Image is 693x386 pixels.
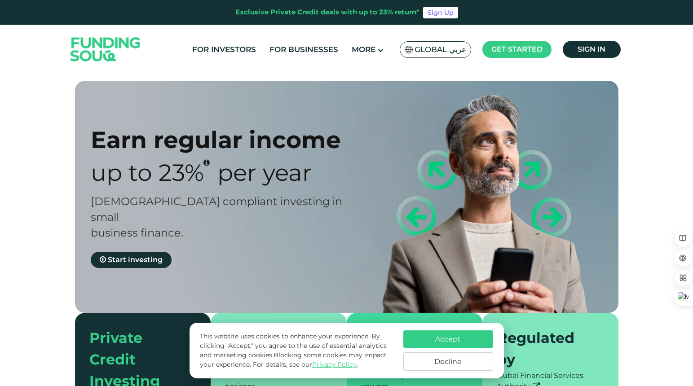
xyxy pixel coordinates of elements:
span: For details, see our . [253,360,358,368]
div: Earn regular income [91,126,362,154]
span: [DEMOGRAPHIC_DATA] compliant investing in small business finance. [91,195,342,239]
span: Blocking some cookies may impact your experience. [200,351,387,368]
a: For Businesses [267,42,340,57]
i: 23% IRR (expected) ~ 15% Net yield (expected) [203,159,210,166]
button: Accept [403,330,493,348]
div: Regulated by [497,327,593,370]
span: Sign in [578,45,605,53]
a: Privacy Policy [312,360,357,368]
span: Get started [491,45,543,53]
span: Per Year [217,158,312,187]
span: Up to 23% [91,158,204,187]
p: This website uses cookies to enhance your experience. By clicking "Accept," you agree to the use ... [200,332,394,369]
a: Start investing [91,252,172,268]
img: SA Flag [405,46,413,53]
a: Sign in [563,41,621,58]
img: Logo [62,27,150,72]
button: Decline [403,352,493,371]
div: Exclusive Private Credit deals with up to 23% return* [235,7,419,18]
span: Global عربي [415,44,466,55]
a: Sign Up [423,7,458,18]
span: Start investing [108,255,163,264]
a: For Investors [190,42,258,57]
span: More [352,45,375,54]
